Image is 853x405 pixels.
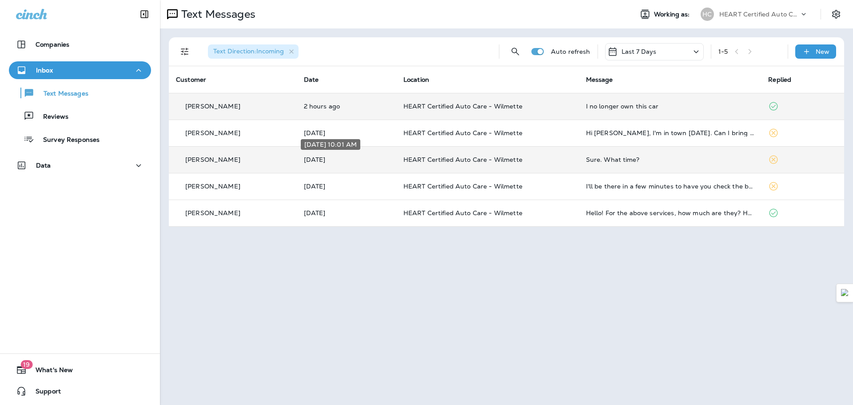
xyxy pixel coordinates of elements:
div: HC [701,8,714,21]
button: Inbox [9,61,151,79]
p: New [816,48,829,55]
span: Working as: [654,11,692,18]
p: Auto refresh [551,48,590,55]
button: Reviews [9,107,151,125]
p: Text Messages [178,8,255,21]
p: Aug 20, 2025 08:08 AM [304,129,389,136]
p: [PERSON_NAME] [185,183,240,190]
p: Survey Responses [34,136,100,144]
span: HEART Certified Auto Care - Wilmette [403,182,522,190]
p: Last 7 Days [622,48,657,55]
button: Support [9,382,151,400]
div: Hello! For the above services, how much are they? How long would they approximately take? And wha... [586,209,754,217]
span: Date [304,76,319,84]
button: Collapse Sidebar [132,5,157,23]
div: 1 - 5 [718,48,728,55]
span: Replied [768,76,791,84]
p: [PERSON_NAME] [185,156,240,163]
p: [PERSON_NAME] [185,209,240,217]
span: Text Direction : Incoming [213,47,284,55]
span: 19 [20,360,32,369]
button: Search Messages [506,43,524,60]
p: Data [36,162,51,169]
p: HEART Certified Auto Care [719,11,799,18]
span: Customer [176,76,206,84]
span: HEART Certified Auto Care - Wilmette [403,102,522,110]
button: Data [9,156,151,174]
p: Text Messages [35,90,88,98]
p: Aug 14, 2025 08:07 AM [304,209,389,217]
div: Sure. What time? [586,156,754,163]
div: Hi Armando, I'm in town today. Can I bring my car over this morning? [586,129,754,136]
p: [PERSON_NAME] [185,103,240,110]
p: Reviews [34,113,68,121]
button: Settings [828,6,844,22]
p: Inbox [36,67,53,74]
span: HEART Certified Auto Care - Wilmette [403,156,522,164]
span: Location [403,76,429,84]
span: HEART Certified Auto Care - Wilmette [403,209,522,217]
p: Companies [36,41,69,48]
button: Filters [176,43,194,60]
p: Aug 15, 2025 10:01 AM [304,156,389,163]
button: Companies [9,36,151,53]
span: Message [586,76,613,84]
div: Text Direction:Incoming [208,44,299,59]
button: 19What's New [9,361,151,379]
button: Text Messages [9,84,151,102]
span: HEART Certified Auto Care - Wilmette [403,129,522,137]
div: [DATE] 10:01 AM [301,139,360,150]
div: I'll be there in a few minutes to have you check the brakes and will stay there. Don't think I ca... [586,183,754,190]
div: I no longer own this car [586,103,754,110]
span: Support [27,388,61,398]
p: Aug 21, 2025 08:07 AM [304,103,389,110]
button: Survey Responses [9,130,151,148]
span: What's New [27,366,73,377]
img: Detect Auto [841,289,849,297]
p: Aug 15, 2025 08:49 AM [304,183,389,190]
p: [PERSON_NAME] [185,129,240,136]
